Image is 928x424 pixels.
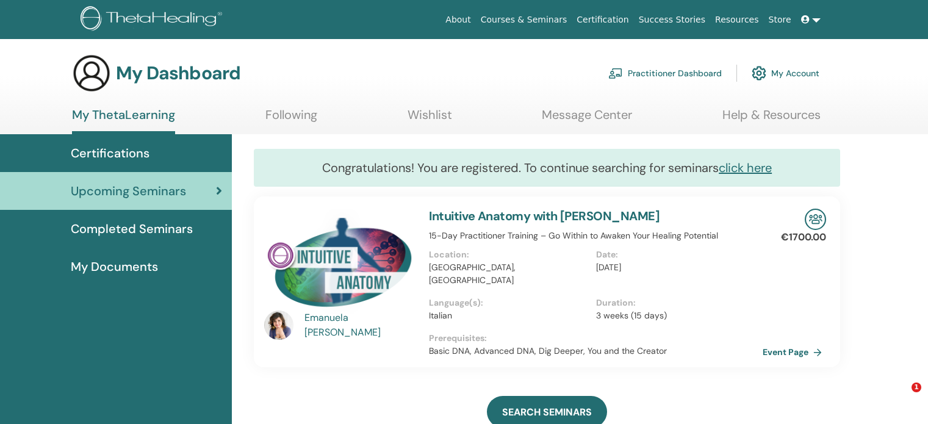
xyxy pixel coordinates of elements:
a: Help & Resources [722,107,821,131]
p: [GEOGRAPHIC_DATA], [GEOGRAPHIC_DATA] [429,261,588,287]
span: Completed Seminars [71,220,193,238]
img: In-Person Seminar [805,209,826,230]
h3: My Dashboard [116,62,240,84]
p: Prerequisites : [429,332,763,345]
a: Practitioner Dashboard [608,60,722,87]
span: SEARCH SEMINARS [502,406,592,419]
span: My Documents [71,257,158,276]
a: Success Stories [634,9,710,31]
a: Resources [710,9,764,31]
a: Intuitive Anatomy with [PERSON_NAME] [429,208,660,224]
p: 3 weeks (15 days) [596,309,755,322]
p: Italian [429,309,588,322]
a: Message Center [542,107,632,131]
img: logo.png [81,6,226,34]
img: Intuitive Anatomy [264,209,414,314]
p: Duration : [596,296,755,309]
p: Basic DNA, Advanced DNA, Dig Deeper, You and the Creator [429,345,763,358]
a: Following [265,107,317,131]
img: default.jpg [264,311,293,340]
img: chalkboard-teacher.svg [608,68,623,79]
iframe: Intercom live chat [887,383,916,412]
p: €1700.00 [781,230,826,245]
div: Congratulations! You are registered. To continue searching for seminars [254,149,840,187]
p: Location : [429,248,588,261]
a: Certification [572,9,633,31]
img: generic-user-icon.jpg [72,54,111,93]
p: [DATE] [596,261,755,274]
p: Language(s) : [429,296,588,309]
a: Store [764,9,796,31]
img: cog.svg [752,63,766,84]
p: Date : [596,248,755,261]
span: Upcoming Seminars [71,182,186,200]
a: Event Page [763,343,827,361]
a: My Account [752,60,819,87]
span: Certifications [71,144,149,162]
a: My ThetaLearning [72,107,175,134]
a: About [441,9,475,31]
a: Courses & Seminars [476,9,572,31]
a: click here [719,160,772,176]
a: Wishlist [408,107,452,131]
a: Emanuela [PERSON_NAME] [304,311,417,340]
p: 15-Day Practitioner Training – Go Within to Awaken Your Healing Potential [429,229,763,242]
span: 1 [912,383,921,392]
